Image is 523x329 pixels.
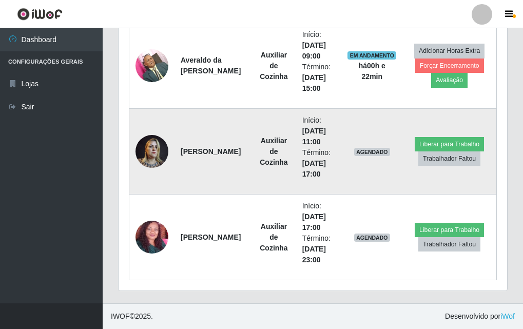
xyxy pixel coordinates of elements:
[302,127,326,146] time: [DATE] 11:00
[111,311,153,322] span: © 2025 .
[415,137,484,151] button: Liberar para Trabalho
[418,151,480,166] button: Trabalhador Faltou
[302,159,326,178] time: [DATE] 17:00
[135,44,168,87] img: 1697117733428.jpeg
[302,147,336,180] li: Término:
[302,233,336,265] li: Término:
[414,44,485,58] button: Adicionar Horas Extra
[354,234,390,242] span: AGENDADO
[135,129,168,173] img: 1672867768596.jpeg
[181,233,241,241] strong: [PERSON_NAME]
[302,245,326,264] time: [DATE] 23:00
[359,62,385,81] strong: há 00 h e 22 min
[354,148,390,156] span: AGENDADO
[431,73,468,87] button: Avaliação
[418,237,480,251] button: Trabalhador Faltou
[302,62,336,94] li: Término:
[500,312,515,320] a: iWof
[181,56,241,75] strong: Averaldo da [PERSON_NAME]
[302,41,326,60] time: [DATE] 09:00
[302,201,336,233] li: Início:
[260,222,287,252] strong: Auxiliar de Cozinha
[302,29,336,62] li: Início:
[260,51,287,81] strong: Auxiliar de Cozinha
[445,311,515,322] span: Desenvolvido por
[111,312,130,320] span: IWOF
[302,73,326,92] time: [DATE] 15:00
[17,8,63,21] img: CoreUI Logo
[415,223,484,237] button: Liberar para Trabalho
[347,51,396,60] span: EM ANDAMENTO
[135,203,168,271] img: 1695958183677.jpeg
[181,147,241,156] strong: [PERSON_NAME]
[260,137,287,166] strong: Auxiliar de Cozinha
[415,59,484,73] button: Forçar Encerramento
[302,212,326,231] time: [DATE] 17:00
[302,115,336,147] li: Início:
